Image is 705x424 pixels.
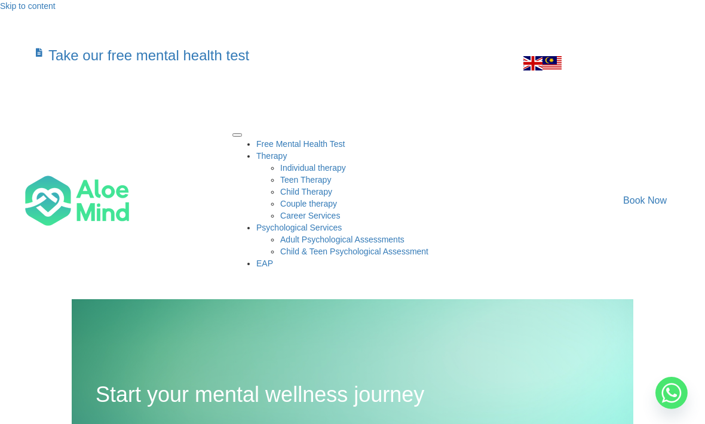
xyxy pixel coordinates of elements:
[256,151,287,161] a: TherapyTherapy: submenu
[280,163,346,173] a: Individual therapy
[609,188,681,213] a: Book Now
[48,48,369,63] h3: Take our free mental health test
[523,57,542,67] a: English
[256,151,287,161] span: Therapy
[280,211,340,220] a: Career Services
[542,57,562,67] a: Malay
[655,377,688,409] a: Whatsapp
[280,235,404,244] a: Adult Psychological Assessments
[280,247,428,256] a: Child & Teen Psychological Assessment
[542,54,562,73] img: ms
[24,174,130,228] img: Aloe mind Logo
[96,382,424,407] span: Start your mental wellness journey
[280,199,337,208] a: Couple therapy
[623,195,667,205] span: Book Now
[280,187,332,196] a: Child Therapy
[232,133,242,137] button: Menu
[24,36,381,78] a: Take our free mental health test
[280,175,331,185] a: Teen Therapy
[256,259,273,268] a: EAP
[232,138,507,269] nav: Menu
[523,54,542,73] img: en
[256,139,345,149] a: Free Mental Health Test
[256,223,342,232] a: Psychological ServicesPsychological Services: submenu
[256,223,342,232] span: Psychological Services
